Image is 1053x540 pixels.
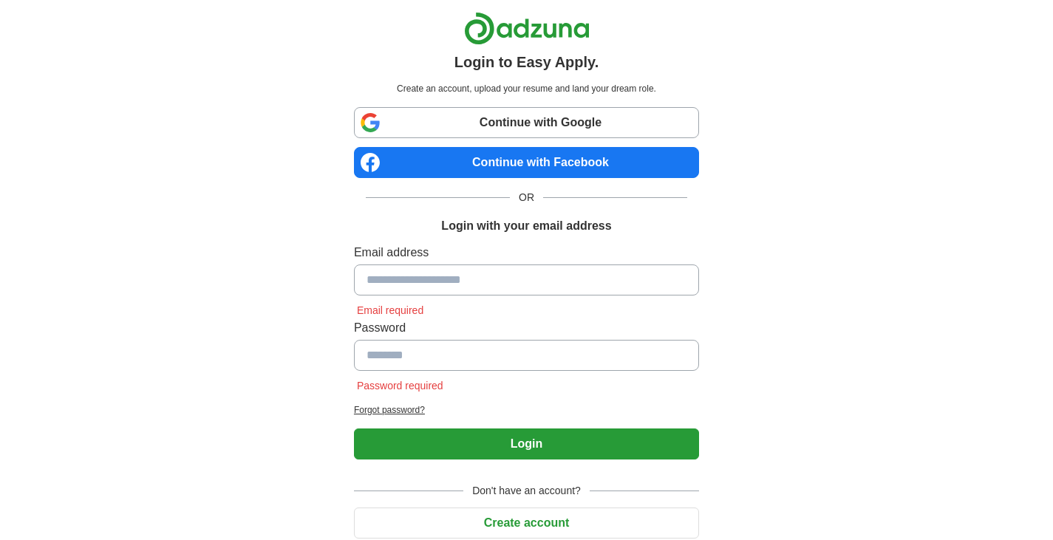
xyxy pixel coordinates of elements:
[464,12,590,45] img: Adzuna logo
[354,244,699,262] label: Email address
[454,51,599,73] h1: Login to Easy Apply.
[354,516,699,529] a: Create account
[510,190,543,205] span: OR
[441,217,611,235] h1: Login with your email address
[354,319,699,337] label: Password
[354,147,699,178] a: Continue with Facebook
[354,380,446,392] span: Password required
[354,304,426,316] span: Email required
[354,107,699,138] a: Continue with Google
[354,507,699,539] button: Create account
[354,428,699,459] button: Login
[357,82,696,95] p: Create an account, upload your resume and land your dream role.
[463,483,590,499] span: Don't have an account?
[354,403,699,417] a: Forgot password?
